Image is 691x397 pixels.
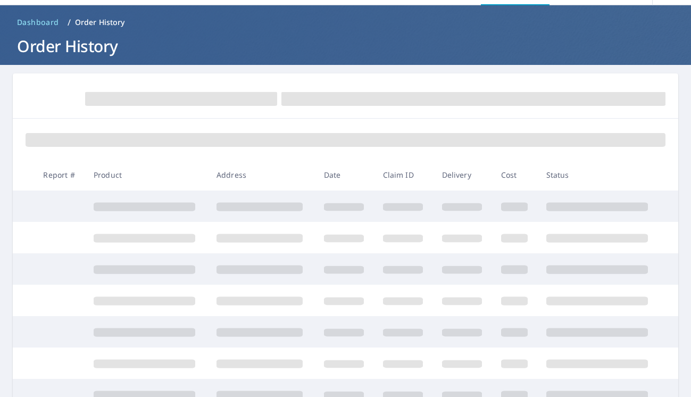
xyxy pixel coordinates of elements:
th: Date [315,159,374,191]
th: Product [85,159,208,191]
th: Delivery [434,159,493,191]
span: Dashboard [17,17,59,28]
nav: breadcrumb [13,14,678,31]
h1: Order History [13,35,678,57]
th: Claim ID [374,159,434,191]
a: Dashboard [13,14,63,31]
th: Address [208,159,315,191]
th: Cost [493,159,538,191]
p: Order History [75,17,125,28]
th: Report # [35,159,85,191]
th: Status [538,159,661,191]
li: / [68,16,71,29]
